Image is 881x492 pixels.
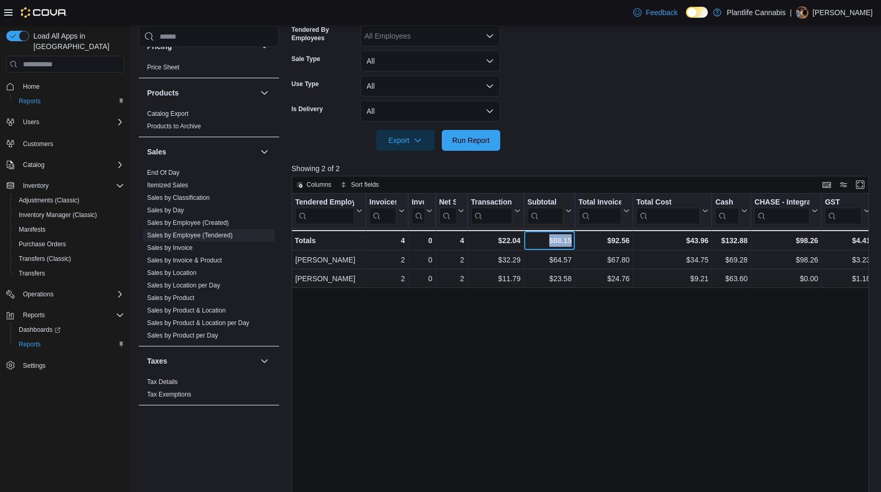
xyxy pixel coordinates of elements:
div: Invoices Sold [369,198,396,224]
div: [PERSON_NAME] [295,272,363,285]
button: Cash [715,198,747,224]
div: Sales [139,166,279,346]
div: $9.21 [636,272,708,285]
div: Net Sold [439,198,455,208]
div: Transaction Average [470,198,512,208]
span: Feedback [646,7,678,18]
div: $132.88 [715,234,747,247]
div: $64.57 [527,254,572,266]
label: Tendered By Employees [292,26,356,42]
button: Inventory Manager (Classic) [10,208,128,222]
span: Dashboards [19,326,61,334]
button: Sales [147,147,256,157]
div: CHASE - Integrated [754,198,810,224]
button: Adjustments (Classic) [10,193,128,208]
div: Jessi Mascarin [796,6,808,19]
p: | [790,6,792,19]
span: Home [23,82,40,91]
div: Cash [715,198,739,224]
span: Sales by Employee (Tendered) [147,231,233,239]
button: Taxes [147,356,256,366]
div: $22.04 [470,234,520,247]
button: Purchase Orders [10,237,128,251]
span: Purchase Orders [15,238,124,250]
button: All [360,101,500,122]
span: Adjustments (Classic) [19,196,79,205]
span: Sales by Employee (Created) [147,219,229,227]
a: Sales by Day [147,207,184,214]
span: Inventory Manager (Classic) [19,211,97,219]
div: $43.96 [636,234,708,247]
h3: Products [147,88,179,98]
button: Tendered Employee [295,198,363,224]
div: $98.26 [754,254,818,266]
div: Invoices Sold [369,198,396,208]
div: Total Invoiced [578,198,621,208]
button: Users [2,115,128,129]
span: Reports [19,97,41,105]
div: $4.41 [825,234,870,247]
span: Customers [23,140,53,148]
span: Manifests [15,223,124,236]
button: Products [258,87,271,99]
button: CHASE - Integrated [754,198,818,224]
a: Sales by Invoice & Product [147,257,222,264]
a: Purchase Orders [15,238,70,250]
div: $0.00 [754,272,818,285]
div: 0 [412,272,432,285]
div: Subtotal [527,198,563,224]
span: Manifests [19,225,45,234]
a: Feedback [629,2,682,23]
div: Transaction Average [470,198,512,224]
div: Total Cost [636,198,700,208]
a: Sales by Classification [147,194,210,201]
a: Sales by Location per Day [147,282,220,289]
button: Operations [2,287,128,302]
button: Export [376,130,435,151]
label: Use Type [292,80,319,88]
button: Home [2,79,128,94]
div: $63.60 [715,272,747,285]
div: $1.18 [825,272,870,285]
label: Is Delivery [292,105,323,113]
a: Customers [19,138,57,150]
h3: Taxes [147,356,167,366]
span: Dashboards [15,323,124,336]
a: End Of Day [147,169,179,176]
div: Products [139,107,279,137]
div: Total Invoiced [578,198,621,224]
span: Sales by Product [147,294,195,302]
span: Sales by Location [147,269,197,277]
a: Sales by Employee (Created) [147,219,229,226]
div: CHASE - Integrated [754,198,810,208]
div: $69.28 [715,254,747,266]
a: Settings [19,359,50,372]
button: Settings [2,358,128,373]
div: 0 [412,234,432,247]
a: Adjustments (Classic) [15,194,83,207]
div: 2 [369,272,405,285]
div: Invoices Ref [412,198,424,208]
div: $24.76 [578,272,630,285]
button: Total Invoiced [578,198,630,224]
a: Reports [15,338,45,351]
button: Catalog [19,159,49,171]
button: Invoices Ref [412,198,432,224]
span: Sales by Product per Day [147,331,218,340]
div: $67.80 [578,254,630,266]
a: Sales by Product & Location [147,307,226,314]
span: Sales by Invoice [147,244,192,252]
a: Transfers (Classic) [15,253,75,265]
span: Catalog [23,161,44,169]
span: Columns [307,181,331,189]
div: $11.79 [471,272,521,285]
span: Inventory [19,179,124,192]
div: 2 [439,272,464,285]
span: Adjustments (Classic) [15,194,124,207]
span: Sales by Location per Day [147,281,220,290]
a: Price Sheet [147,64,179,71]
p: Showing 2 of 2 [292,163,875,174]
div: $88.15 [527,234,572,247]
span: Products to Archive [147,122,201,130]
